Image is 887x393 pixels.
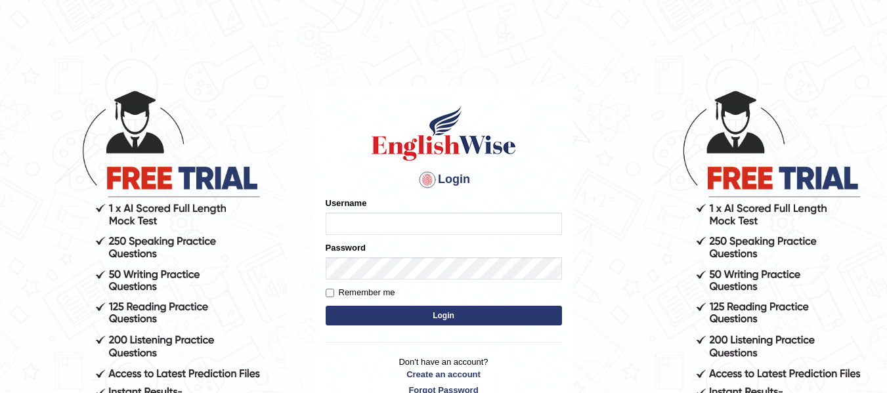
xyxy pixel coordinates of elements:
a: Create an account [326,368,562,381]
label: Username [326,197,367,209]
img: Logo of English Wise sign in for intelligent practice with AI [369,104,519,163]
h4: Login [326,169,562,190]
label: Remember me [326,286,395,299]
label: Password [326,241,366,254]
input: Remember me [326,289,334,297]
button: Login [326,306,562,325]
